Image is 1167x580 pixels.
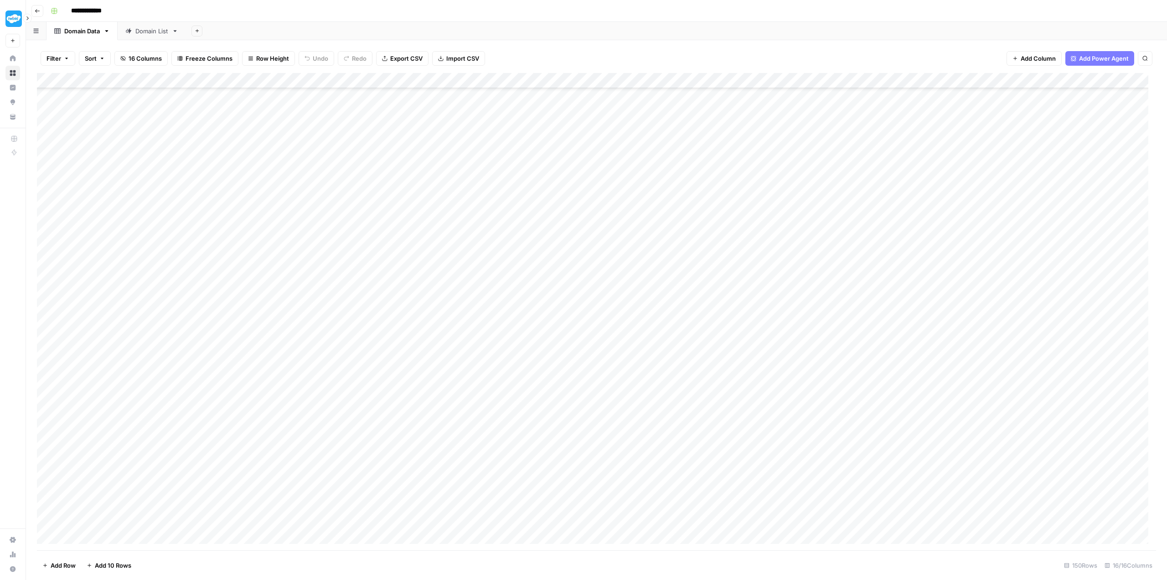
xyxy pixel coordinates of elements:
[338,51,372,66] button: Redo
[41,51,75,66] button: Filter
[5,533,20,547] a: Settings
[118,22,186,40] a: Domain List
[46,22,118,40] a: Domain Data
[81,558,137,573] button: Add 10 Rows
[1065,51,1134,66] button: Add Power Agent
[46,54,61,63] span: Filter
[79,51,111,66] button: Sort
[5,80,20,95] a: Insights
[5,547,20,562] a: Usage
[51,561,76,570] span: Add Row
[85,54,97,63] span: Sort
[5,10,22,27] img: Twinkl Logo
[114,51,168,66] button: 16 Columns
[1060,558,1101,573] div: 150 Rows
[64,26,100,36] div: Domain Data
[129,54,162,63] span: 16 Columns
[5,95,20,110] a: Opportunities
[1007,51,1062,66] button: Add Column
[446,54,479,63] span: Import CSV
[390,54,423,63] span: Export CSV
[5,66,20,80] a: Browse
[1101,558,1156,573] div: 16/16 Columns
[5,51,20,66] a: Home
[171,51,238,66] button: Freeze Columns
[313,54,328,63] span: Undo
[352,54,367,63] span: Redo
[299,51,334,66] button: Undo
[256,54,289,63] span: Row Height
[5,110,20,124] a: Your Data
[1079,54,1129,63] span: Add Power Agent
[1021,54,1056,63] span: Add Column
[5,562,20,576] button: Help + Support
[432,51,485,66] button: Import CSV
[376,51,429,66] button: Export CSV
[95,561,131,570] span: Add 10 Rows
[186,54,232,63] span: Freeze Columns
[37,558,81,573] button: Add Row
[5,7,20,30] button: Workspace: Twinkl
[242,51,295,66] button: Row Height
[135,26,168,36] div: Domain List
